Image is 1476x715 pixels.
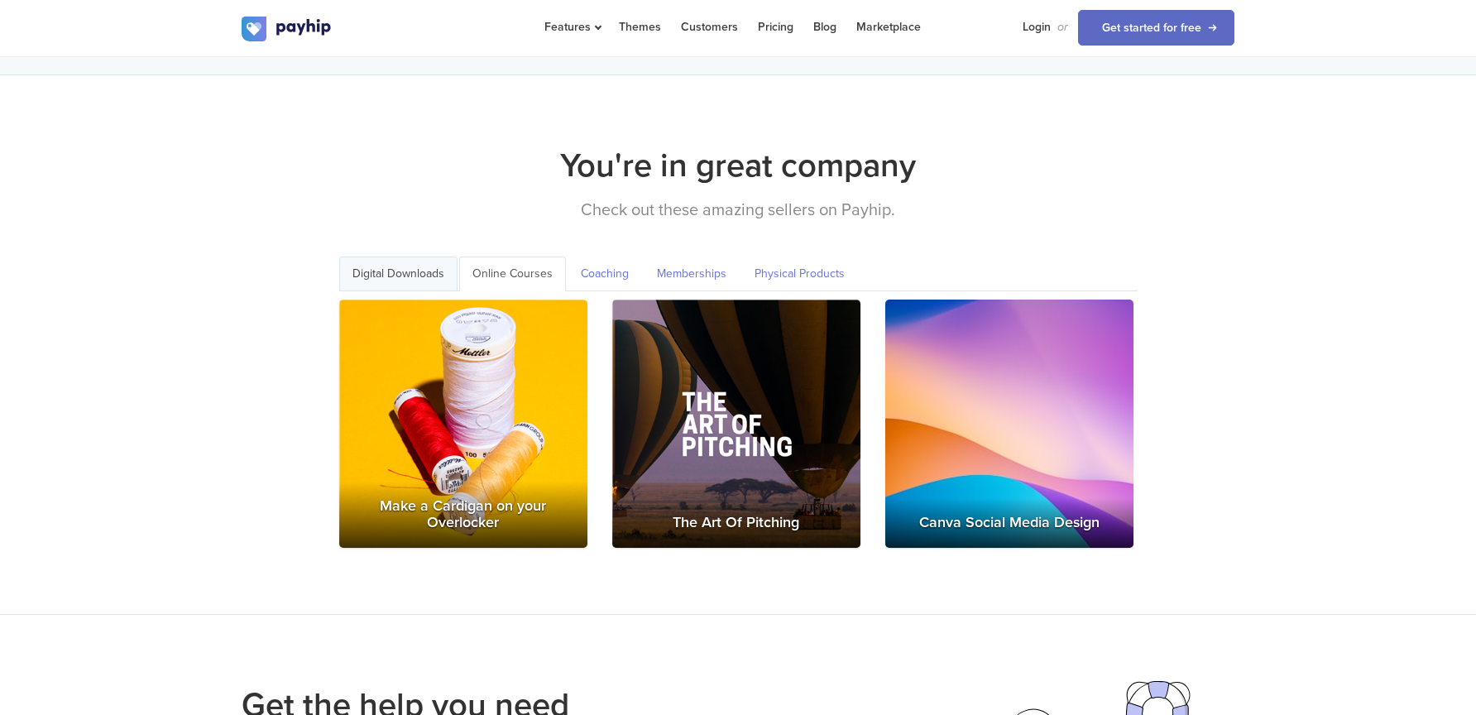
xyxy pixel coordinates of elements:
img: logo.svg [242,17,333,41]
h3: Canva Social Media Design [885,498,1133,548]
a: Digital Downloads [339,257,458,290]
img: The Art Of Pitching [612,300,861,549]
span: Features [544,20,599,34]
h3: The Art Of Pitching [612,498,860,548]
img: Make a Cardigan on your Overlocker [339,300,588,549]
a: Memberships [644,257,740,291]
a: Canva Social Media Design Canva Social Media Design [885,300,1133,548]
h3: Make a Cardigan on your Overlocker [339,482,587,548]
a: The Art Of Pitching The Art Of Pitching [612,300,860,548]
a: Get started for free [1078,10,1234,46]
h2: You're in great company [242,142,1234,190]
img: Canva Social Media Design [885,300,1382,677]
p: Check out these amazing sellers on Payhip. [242,198,1234,223]
a: Online Courses [459,257,566,291]
a: Make a Cardigan on your Overlocker Make a Cardigan on your Overlocker [339,300,587,548]
a: Coaching [568,257,642,291]
a: Physical Products [741,257,858,291]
